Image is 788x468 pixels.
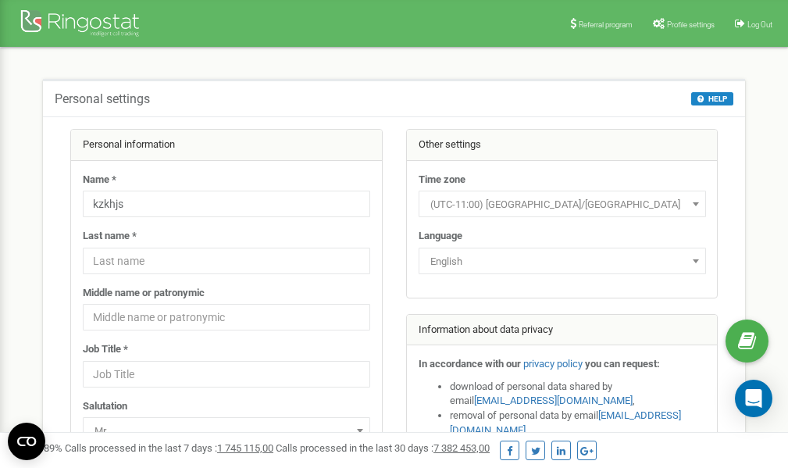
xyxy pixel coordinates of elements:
[83,173,116,188] label: Name *
[747,20,772,29] span: Log Out
[83,248,370,274] input: Last name
[55,92,150,106] h5: Personal settings
[523,358,583,370] a: privacy policy
[83,304,370,330] input: Middle name or patronymic
[579,20,633,29] span: Referral program
[407,130,718,161] div: Other settings
[450,380,706,409] li: download of personal data shared by email ,
[83,417,370,444] span: Mr.
[276,442,490,454] span: Calls processed in the last 30 days :
[407,315,718,346] div: Information about data privacy
[83,342,128,357] label: Job Title *
[419,358,521,370] strong: In accordance with our
[735,380,772,417] div: Open Intercom Messenger
[83,361,370,388] input: Job Title
[419,229,462,244] label: Language
[419,248,706,274] span: English
[585,358,660,370] strong: you can request:
[8,423,45,460] button: Open CMP widget
[65,442,273,454] span: Calls processed in the last 7 days :
[424,194,701,216] span: (UTC-11:00) Pacific/Midway
[433,442,490,454] u: 7 382 453,00
[450,409,706,438] li: removal of personal data by email ,
[217,442,273,454] u: 1 745 115,00
[83,191,370,217] input: Name
[71,130,382,161] div: Personal information
[88,420,365,442] span: Mr.
[474,395,633,406] a: [EMAIL_ADDRESS][DOMAIN_NAME]
[667,20,715,29] span: Profile settings
[691,92,733,105] button: HELP
[419,173,465,188] label: Time zone
[83,286,205,301] label: Middle name or patronymic
[83,229,137,244] label: Last name *
[83,399,127,414] label: Salutation
[424,251,701,273] span: English
[419,191,706,217] span: (UTC-11:00) Pacific/Midway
